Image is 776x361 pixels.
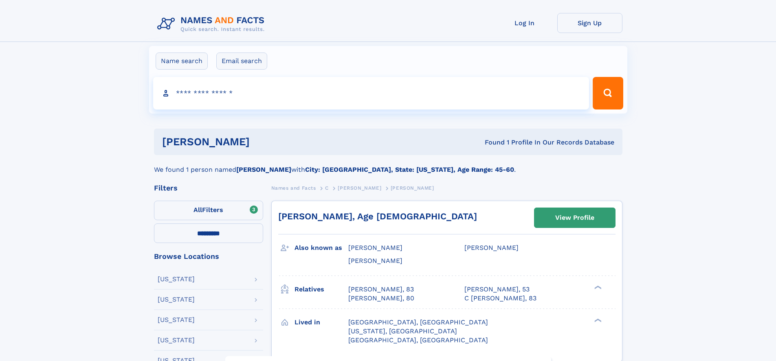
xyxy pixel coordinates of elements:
[348,327,457,335] span: [US_STATE], [GEOGRAPHIC_DATA]
[216,53,267,70] label: Email search
[295,315,348,329] h3: Lived in
[325,183,329,193] a: C
[348,336,488,344] span: [GEOGRAPHIC_DATA], [GEOGRAPHIC_DATA]
[348,285,414,294] a: [PERSON_NAME], 83
[348,318,488,326] span: [GEOGRAPHIC_DATA], [GEOGRAPHIC_DATA]
[348,244,402,252] span: [PERSON_NAME]
[154,201,263,220] label: Filters
[593,77,623,109] button: Search Button
[154,253,263,260] div: Browse Locations
[325,185,329,191] span: C
[338,183,381,193] a: [PERSON_NAME]
[367,138,614,147] div: Found 1 Profile In Our Records Database
[158,276,195,282] div: [US_STATE]
[295,241,348,255] h3: Also known as
[464,285,530,294] a: [PERSON_NAME], 53
[555,208,594,227] div: View Profile
[278,211,477,221] a: [PERSON_NAME], Age [DEMOGRAPHIC_DATA]
[348,294,414,303] a: [PERSON_NAME], 80
[492,13,557,33] a: Log In
[391,185,434,191] span: [PERSON_NAME]
[464,294,536,303] a: C [PERSON_NAME], 83
[153,77,589,109] input: search input
[271,183,316,193] a: Names and Facts
[305,166,514,173] b: City: [GEOGRAPHIC_DATA], State: [US_STATE], Age Range: 45-60
[154,13,271,35] img: Logo Names and Facts
[557,13,622,33] a: Sign Up
[162,137,367,147] h1: [PERSON_NAME]
[592,284,602,290] div: ❯
[154,155,622,175] div: We found 1 person named with .
[348,257,402,265] span: [PERSON_NAME]
[338,185,381,191] span: [PERSON_NAME]
[464,244,519,252] span: [PERSON_NAME]
[295,282,348,296] h3: Relatives
[154,184,263,192] div: Filters
[592,317,602,323] div: ❯
[236,166,291,173] b: [PERSON_NAME]
[158,337,195,343] div: [US_STATE]
[158,296,195,303] div: [US_STATE]
[534,208,615,228] a: View Profile
[156,53,208,70] label: Name search
[193,206,202,214] span: All
[158,317,195,323] div: [US_STATE]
